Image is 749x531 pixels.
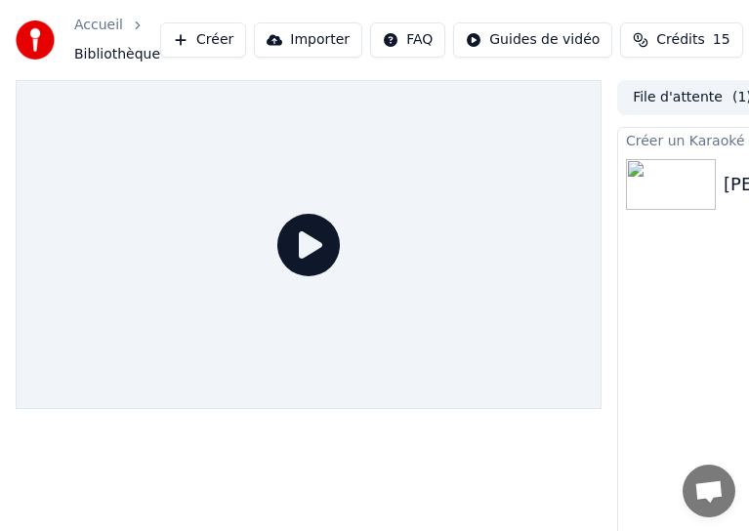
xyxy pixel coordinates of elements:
[713,30,730,50] span: 15
[74,45,160,64] span: Bibliothèque
[620,22,742,58] button: Crédits15
[16,20,55,60] img: youka
[74,16,123,35] a: Accueil
[656,30,704,50] span: Crédits
[453,22,612,58] button: Guides de vidéo
[370,22,445,58] button: FAQ
[74,16,160,64] nav: breadcrumb
[683,465,735,517] a: Ouvrir le chat
[254,22,362,58] button: Importer
[160,22,246,58] button: Créer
